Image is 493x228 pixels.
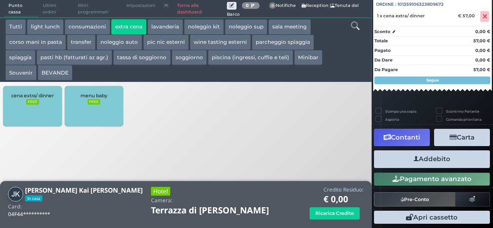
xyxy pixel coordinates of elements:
[113,50,170,65] button: tassa di soggiorno
[67,35,96,50] button: transfer
[5,19,26,35] button: Tutti
[446,117,481,122] label: Comanda prioritaria
[374,129,430,146] button: Contanti
[172,50,207,65] button: soggiorno
[434,129,490,146] button: Carta
[26,99,39,105] small: FREE
[74,0,122,18] span: Ritiri programmati
[148,19,183,35] button: lavanderia
[151,206,290,215] h1: Terrazza di [PERSON_NAME]
[143,35,189,50] button: pic nic esterni
[310,207,360,219] button: Ricarica Credito
[473,67,490,72] strong: 57,00 €
[122,0,159,11] span: Impostazioni
[374,67,398,72] strong: Da Pagare
[27,19,64,35] button: light lunch
[38,65,72,80] button: BEVANDE
[374,57,392,63] strong: Da Dare
[473,38,490,43] strong: 57,00 €
[374,28,390,35] strong: Sconto
[80,93,107,98] span: menu baby
[269,2,276,9] span: 0
[446,109,479,114] label: Scontrino Parlante
[397,1,444,8] span: 101359106323809672
[225,19,267,35] button: noleggio sup
[377,13,425,18] span: 1 x cena extra/ dinner
[173,0,226,18] a: Torna alla dashboard
[25,186,143,195] b: [PERSON_NAME] Kai [PERSON_NAME]
[37,50,112,65] button: pasti hb (fatturati az agr.)
[268,19,310,35] button: sala meeting
[11,93,54,98] span: cena extra/ dinner
[374,211,490,224] button: Apri cassetto
[374,48,391,53] strong: Pagato
[376,1,396,8] span: Ordine :
[294,50,322,65] button: Minibar
[5,50,35,65] button: spiaggia
[385,117,399,122] label: Asporto
[374,173,490,186] button: Pagamento avanzato
[111,19,146,35] button: extra cena
[8,187,23,202] img: Jessica Kam Kai Vargas
[385,109,416,114] label: Stampa una copia
[324,187,364,193] h4: Credito Residuo:
[374,192,456,206] button: Pre-Conto
[65,19,110,35] button: consumazioni
[97,35,142,50] button: noleggio auto
[8,204,22,210] h4: Card:
[184,19,224,35] button: noleggio kit
[374,38,388,43] strong: Totale
[88,99,100,105] small: FREE
[151,187,170,196] h3: Hotel
[457,13,479,18] div: € 57,00
[324,195,364,204] h1: € 0,00
[25,195,42,201] span: In casa
[151,198,173,203] h4: Camera:
[426,78,439,83] strong: Segue
[39,0,74,18] span: Ultimi ordini
[374,150,490,168] button: Addebito
[4,0,39,18] span: Punto cassa
[5,35,66,50] button: corso mani in pasta
[190,35,251,50] button: wine tasting esterni
[208,50,293,65] button: piscina (ingressi, cuffie e teli)
[475,29,490,34] strong: 0,00 €
[475,57,490,63] strong: 0,00 €
[246,3,249,8] b: 0
[252,35,314,50] button: parcheggio spiaggia
[5,65,37,80] button: Souvenir
[475,48,490,53] strong: 0,00 €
